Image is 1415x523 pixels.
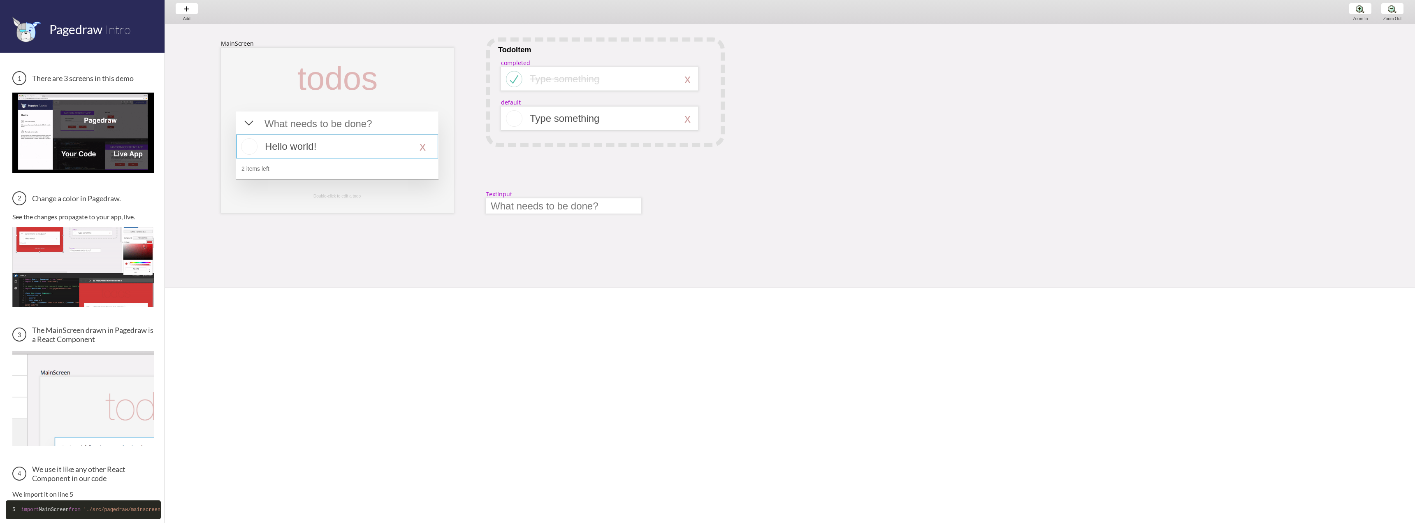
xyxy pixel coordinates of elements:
span: from [69,507,81,513]
span: 5 [12,507,15,513]
div: MainScreen [221,40,254,47]
div: Zoom Out [1377,16,1408,21]
div: Zoom In [1345,16,1376,21]
h3: There are 3 screens in this demo [12,71,154,85]
div: default [501,98,521,106]
img: zoom-plus.png [1356,5,1364,13]
img: 3 screens [12,93,154,172]
div: completed [501,59,530,67]
h3: We use it like any other React Component in our code [12,465,154,483]
span: './src/pagedraw/mainscreen' [84,507,163,513]
span: Intro [105,22,131,37]
img: zoom-minus.png [1388,5,1396,13]
img: favicon.png [12,16,41,42]
img: baseline-add-24px.svg [182,5,191,13]
code: MainScreen [6,500,161,519]
h3: The MainScreen drawn in Pagedraw is a React Component [12,325,154,344]
img: The MainScreen Component in Pagedraw [12,351,154,446]
div: Add [171,16,202,21]
h3: Change a color in Pagedraw. [12,191,154,205]
p: We import it on line 5 [12,490,154,498]
div: TextInput [486,190,512,198]
span: import [21,507,39,513]
span: Pagedraw [49,22,102,37]
img: Change a color in Pagedraw [12,227,154,307]
p: See the changes propagate to your app, live. [12,213,154,221]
